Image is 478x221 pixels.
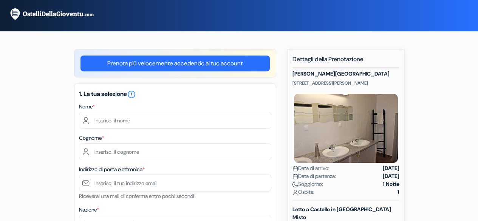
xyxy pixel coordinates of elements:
a: error_outline [127,90,136,98]
label: Nazione [79,206,99,214]
a: Prenota più velocemente accedendo al tuo account [80,56,270,71]
strong: 1 Notte [383,180,399,188]
strong: 1 [398,188,399,196]
input: Inserisci il cognome [79,143,271,160]
input: Inserisci il tuo indirizzo email [79,175,271,192]
p: [STREET_ADDRESS][PERSON_NAME] [292,80,399,86]
h5: 1. La tua selezione [79,90,271,99]
h5: Dettagli della Prenotazione [292,56,399,68]
b: Letto a Castello in [GEOGRAPHIC_DATA] Misto [292,206,391,221]
i: error_outline [127,90,136,99]
span: Ospite: [292,188,314,196]
img: calendar.svg [292,174,298,179]
span: Soggiorno: [292,180,323,188]
img: OstelliDellaGioventu.com [9,8,104,21]
strong: [DATE] [383,172,399,180]
strong: [DATE] [383,164,399,172]
img: moon.svg [292,182,298,187]
h5: [PERSON_NAME][GEOGRAPHIC_DATA] [292,71,399,77]
img: calendar.svg [292,166,298,172]
label: Nome [79,103,95,111]
label: Cognome [79,134,104,142]
span: Data di partenza: [292,172,336,180]
label: Indirizzo di posta elettronica [79,165,145,173]
small: Riceverai una mail di conferma entro pochi secondi [79,193,194,199]
img: user_icon.svg [292,190,298,195]
span: Data di arrivo: [292,164,329,172]
input: Inserisci il nome [79,112,271,129]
